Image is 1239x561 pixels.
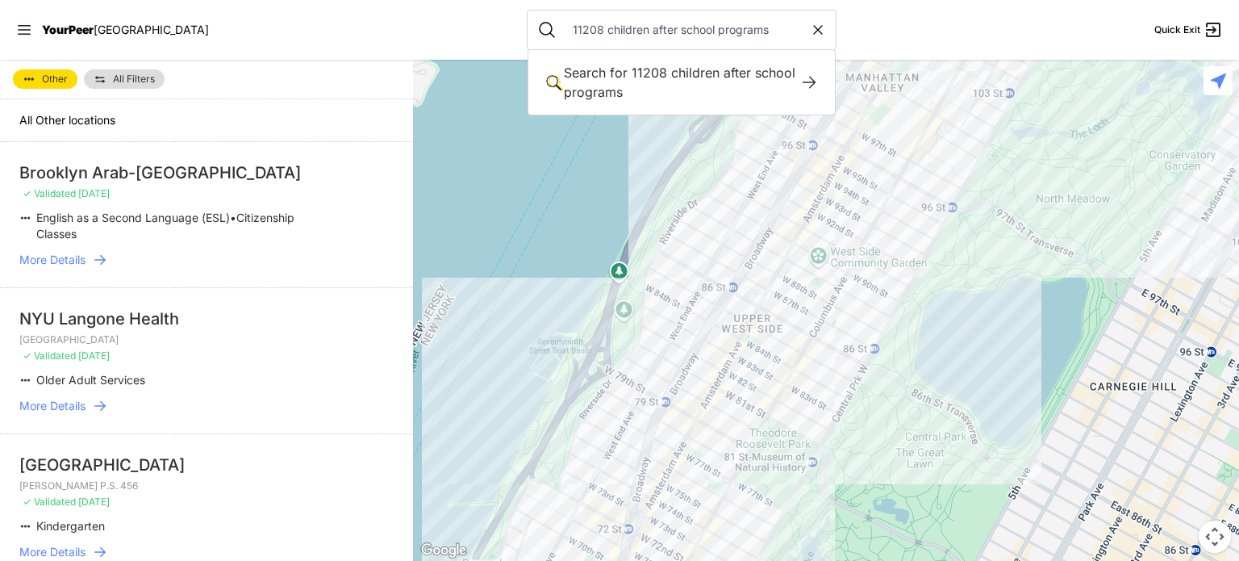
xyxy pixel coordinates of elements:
span: YourPeer [42,23,94,36]
span: [DATE] [78,187,110,199]
a: Quick Exit [1154,20,1223,40]
span: More Details [19,398,86,414]
span: Other [42,74,68,84]
span: Kindergarten [36,519,105,533]
input: Search [563,22,810,38]
p: [GEOGRAPHIC_DATA] [19,333,394,346]
span: 11208 children after school programs [564,65,795,100]
span: Quick Exit [1154,23,1200,36]
div: [GEOGRAPHIC_DATA] [19,454,394,476]
span: All Filters [113,74,155,84]
span: ✓ Validated [23,187,76,199]
p: [PERSON_NAME] P.S. 456 [19,479,394,492]
div: Brooklyn Arab-[GEOGRAPHIC_DATA] [19,161,394,184]
a: More Details [19,252,394,268]
span: More Details [19,544,86,560]
a: Open this area in Google Maps (opens a new window) [417,540,470,561]
span: • [230,211,236,224]
span: Search for [564,65,628,81]
span: More Details [19,252,86,268]
span: ✓ Validated [23,496,76,508]
img: Google [417,540,470,561]
a: More Details [19,544,394,560]
button: Map camera controls [1199,521,1231,553]
span: [GEOGRAPHIC_DATA] [94,23,209,36]
span: Older Adult Services [36,373,145,387]
span: All Other locations [19,113,115,127]
a: All Filters [84,69,165,89]
a: YourPeer[GEOGRAPHIC_DATA] [42,25,209,35]
span: [DATE] [78,350,110,362]
a: More Details [19,398,394,414]
div: NYU Langone Health [19,308,394,330]
a: Other [13,69,77,89]
span: English as a Second Language (ESL) [36,211,230,224]
span: ✓ Validated [23,350,76,362]
span: [DATE] [78,496,110,508]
